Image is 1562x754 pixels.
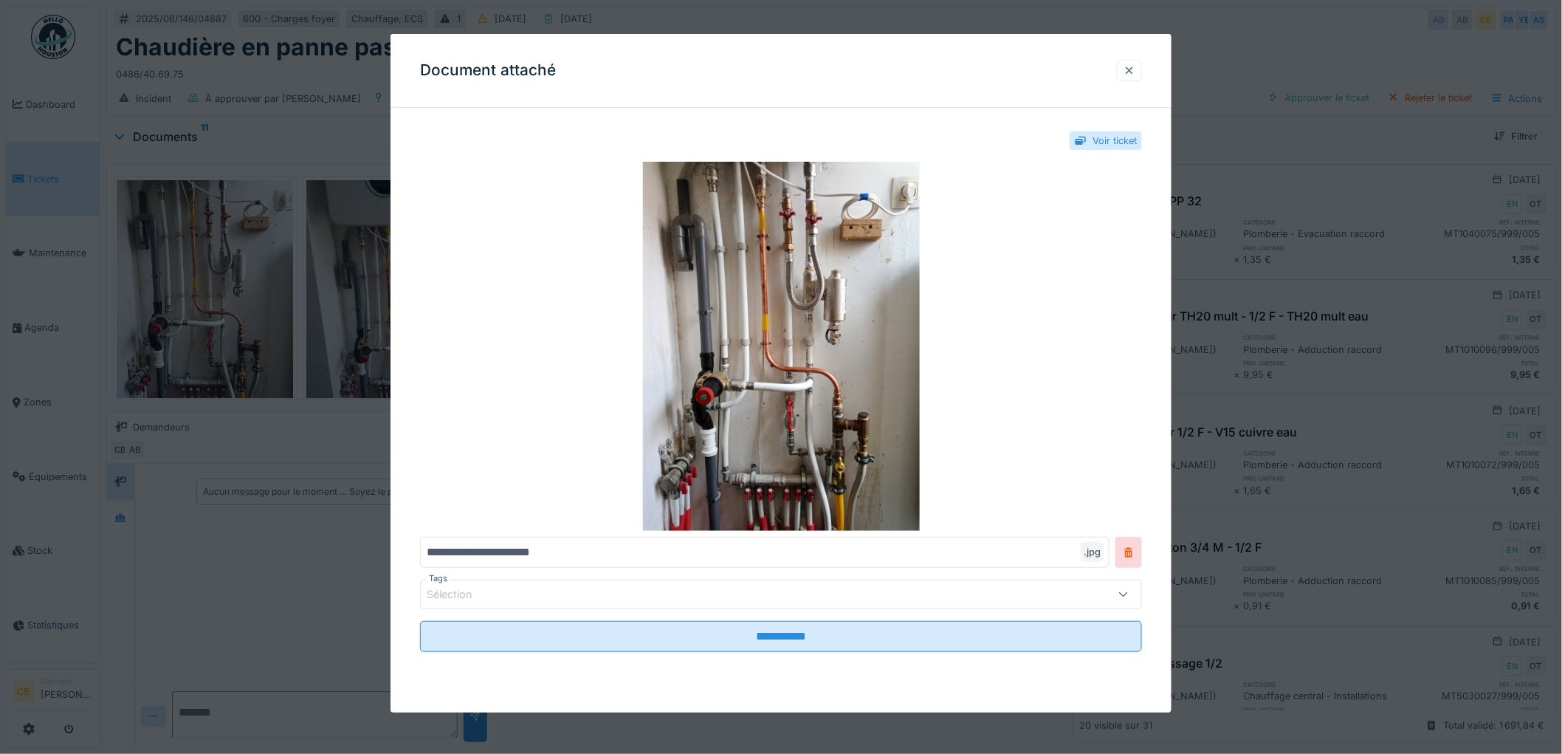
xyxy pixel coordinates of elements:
[426,572,450,585] label: Tags
[420,61,556,80] h3: Document attaché
[420,162,1142,531] img: fd98ac28-65d9-4858-9157-ecec9fa5e7f5-IMG_20250703_145201_343.jpg
[427,586,493,603] div: Sélection
[1081,542,1104,562] div: .jpg
[1093,134,1137,148] div: Voir ticket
